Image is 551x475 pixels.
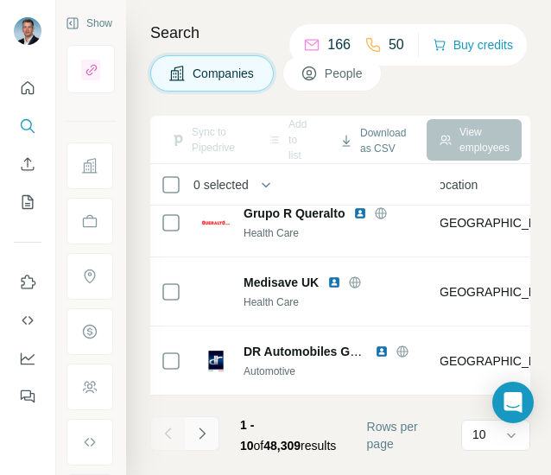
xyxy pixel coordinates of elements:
span: 0 selected [193,176,249,193]
span: 1 - 10 [240,418,254,453]
span: of [254,439,264,453]
img: Logo of Grupo R Queralto [202,209,230,237]
button: Enrich CSV [14,149,41,180]
p: 10 [472,426,486,443]
span: HQ location [415,176,478,193]
img: LinkedIn logo [375,345,389,358]
img: Avatar [14,17,41,45]
span: results [240,418,336,453]
button: Use Surfe API [14,305,41,336]
button: Show [54,10,124,36]
h4: Search [150,21,530,45]
p: 50 [389,35,404,55]
button: Search [14,111,41,142]
div: Health Care [244,294,430,310]
button: Download as CSV [327,120,420,161]
button: Navigate to next page [185,416,219,451]
span: People [325,65,364,82]
span: Companies [193,65,256,82]
span: 48,309 [263,439,301,453]
img: LinkedIn logo [327,275,341,289]
img: Logo of DR Automobiles Groupe [202,347,230,375]
span: Medisave UK [244,274,319,291]
div: Automotive [244,364,430,379]
button: Quick start [14,73,41,104]
button: Use Surfe on LinkedIn [14,267,41,298]
span: DR Automobiles Groupe [244,345,383,358]
div: Open Intercom Messenger [492,382,534,423]
button: My lists [14,187,41,218]
div: Health Care [244,225,430,241]
span: Rows per page [367,418,447,453]
button: Feedback [14,381,41,412]
img: Logo of Medisave UK [202,289,230,294]
button: Dashboard [14,343,41,374]
img: LinkedIn logo [353,206,367,220]
button: Buy credits [433,33,513,57]
span: Grupo R Queralto [244,205,345,222]
p: 166 [327,35,351,55]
